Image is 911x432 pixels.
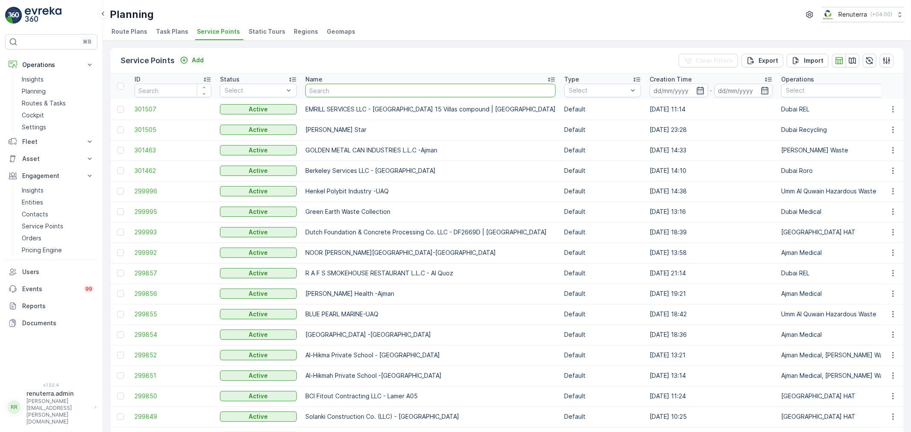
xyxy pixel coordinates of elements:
[26,389,91,398] p: renuterra.admin
[22,75,44,84] p: Insights
[305,187,556,196] p: Henkel Polybit Industry -UAQ
[645,222,777,242] td: [DATE] 18:39
[220,166,297,176] button: Active
[822,10,835,19] img: Screenshot_2024-07-26_at_13.33.01.png
[117,372,124,379] div: Toggle Row Selected
[305,330,556,339] p: [GEOGRAPHIC_DATA] -[GEOGRAPHIC_DATA]
[220,227,297,237] button: Active
[249,126,268,134] p: Active
[645,406,777,427] td: [DATE] 10:25
[564,330,641,339] p: Default
[135,392,211,400] a: 299850
[305,289,556,298] p: [PERSON_NAME] Health -Ajman
[645,345,777,365] td: [DATE] 13:21
[220,371,297,381] button: Active
[120,55,175,67] p: Service Points
[135,207,211,216] span: 299995
[135,330,211,339] a: 299854
[564,126,641,134] p: Default
[117,352,124,359] div: Toggle Row Selected
[5,56,97,73] button: Operations
[5,382,97,388] span: v 1.50.4
[715,84,773,97] input: dd/mm/yyyy
[249,187,268,196] p: Active
[5,298,97,315] a: Reports
[249,310,268,318] p: Active
[22,268,94,276] p: Users
[18,73,97,85] a: Insights
[569,86,628,95] p: Select
[135,351,211,359] span: 299852
[26,398,91,425] p: [PERSON_NAME][EMAIL_ADDRESS][PERSON_NAME][DOMAIN_NAME]
[645,365,777,386] td: [DATE] 13:14
[22,319,94,327] p: Documents
[305,351,556,359] p: Al-Hikma Private School - [GEOGRAPHIC_DATA]
[804,56,823,65] p: Import
[781,207,892,216] p: Dubai Medical
[305,84,556,97] input: Search
[781,187,892,196] p: Umm Al Quwain Hazardous Waste
[781,371,892,380] p: Ajman Medical, [PERSON_NAME] Waste
[117,331,124,338] div: Toggle Row Selected
[305,126,556,134] p: [PERSON_NAME] Star
[249,392,268,400] p: Active
[564,289,641,298] p: Default
[645,386,777,406] td: [DATE] 11:24
[22,210,48,219] p: Contacts
[18,109,97,121] a: Cockpit
[741,54,783,67] button: Export
[135,126,211,134] span: 301505
[645,324,777,345] td: [DATE] 18:36
[305,269,556,277] p: R A F S SMOKEHOUSE RESTAURANT L.L.C - Al Quoz
[249,207,268,216] p: Active
[110,8,154,21] p: Planning
[220,309,297,319] button: Active
[197,27,240,36] span: Service Points
[220,289,297,299] button: Active
[5,7,22,24] img: logo
[781,351,892,359] p: Ajman Medical, [PERSON_NAME] Waste
[564,248,641,257] p: Default
[759,56,778,65] p: Export
[564,207,641,216] p: Default
[249,371,268,380] p: Active
[220,75,240,84] p: Status
[249,269,268,277] p: Active
[305,412,556,421] p: Solanki Construction Co. (LLC) - [GEOGRAPHIC_DATA]
[220,248,297,258] button: Active
[135,412,211,421] a: 299849
[18,85,97,97] a: Planning
[117,229,124,236] div: Toggle Row Selected
[645,201,777,222] td: [DATE] 13:16
[117,311,124,318] div: Toggle Row Selected
[781,330,892,339] p: Ajman Medical
[249,248,268,257] p: Active
[249,146,268,155] p: Active
[822,7,904,22] button: Renuterra(+04:00)
[220,186,297,196] button: Active
[305,371,556,380] p: Al-Hikmah Private School -[GEOGRAPHIC_DATA]
[135,228,211,236] span: 299993
[135,75,141,84] p: ID
[135,289,211,298] span: 299856
[85,286,92,292] p: 99
[781,105,892,114] p: Dubai REL
[22,61,80,69] p: Operations
[135,371,211,380] a: 299851
[18,97,97,109] a: Routes & Tasks
[83,38,91,45] p: ⌘B
[135,146,211,155] a: 301463
[5,389,97,425] button: RRrenuterra.admin[PERSON_NAME][EMAIL_ADDRESS][PERSON_NAME][DOMAIN_NAME]
[117,106,124,113] div: Toggle Row Selected
[564,269,641,277] p: Default
[249,412,268,421] p: Active
[117,208,124,215] div: Toggle Row Selected
[305,310,556,318] p: BLUE PEARL MARINE-UAQ
[135,310,211,318] a: 299855
[176,55,207,65] button: Add
[135,105,211,114] a: 301507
